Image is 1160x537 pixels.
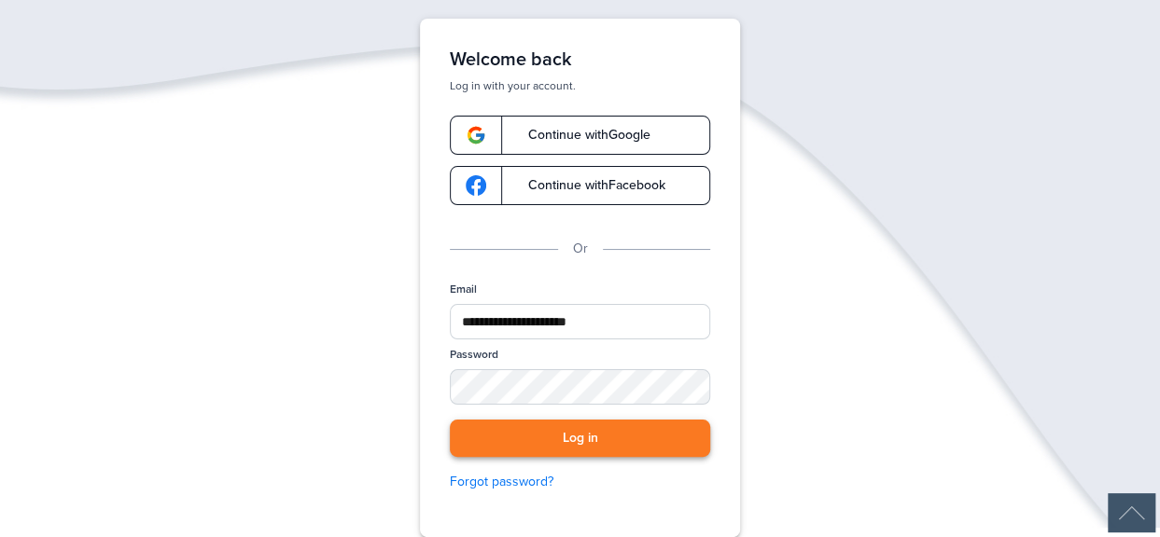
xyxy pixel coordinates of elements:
[1108,493,1155,532] div: Scroll Back to Top
[450,420,710,458] button: Log in
[466,125,486,145] img: google-logo
[450,48,710,71] h1: Welcome back
[450,369,710,404] input: Password
[450,472,710,492] a: Forgot password?
[450,116,710,155] a: google-logoContinue withGoogle
[450,347,498,363] label: Password
[510,179,665,192] span: Continue with Facebook
[450,282,477,297] label: Email
[510,129,650,142] span: Continue with Google
[1108,493,1155,532] img: Back to Top
[466,175,486,196] img: google-logo
[450,78,710,93] p: Log in with your account.
[450,304,710,339] input: Email
[450,166,710,205] a: google-logoContinue withFacebook
[573,239,588,259] p: Or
